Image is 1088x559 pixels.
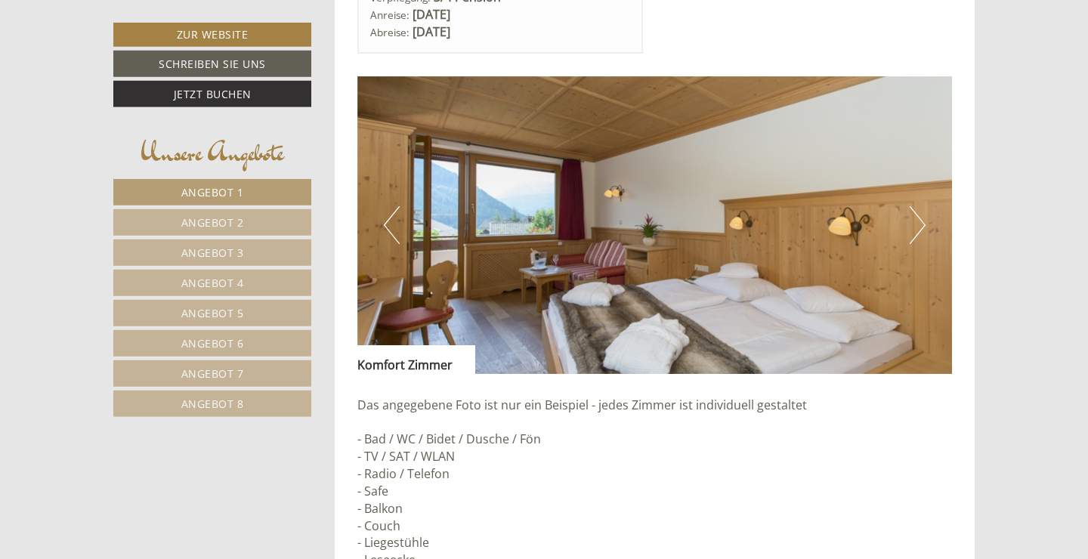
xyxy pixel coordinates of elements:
a: Schreiben Sie uns [113,51,311,77]
div: Unsere Angebote [113,134,311,171]
div: Komfort Zimmer [357,345,475,374]
button: Next [910,206,926,244]
span: Angebot 3 [181,246,244,260]
small: 12:58 [23,73,252,84]
span: Angebot 2 [181,215,244,230]
span: Angebot 6 [181,336,244,351]
span: Angebot 5 [181,306,244,320]
span: Angebot 7 [181,366,244,381]
a: Jetzt buchen [113,81,311,107]
small: Anreise: [370,8,410,22]
b: [DATE] [413,23,450,40]
b: [DATE] [413,6,450,23]
div: Guten Tag, wie können wir Ihnen helfen? [11,41,260,87]
div: [GEOGRAPHIC_DATA] [23,44,252,56]
span: Angebot 1 [181,185,244,199]
span: Angebot 8 [181,397,244,411]
small: Abreise: [370,25,410,39]
div: Mittwoch [257,11,339,37]
img: image [357,76,953,374]
a: Zur Website [113,23,311,47]
button: Senden [504,398,595,425]
button: Previous [384,206,400,244]
span: Angebot 4 [181,276,244,290]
